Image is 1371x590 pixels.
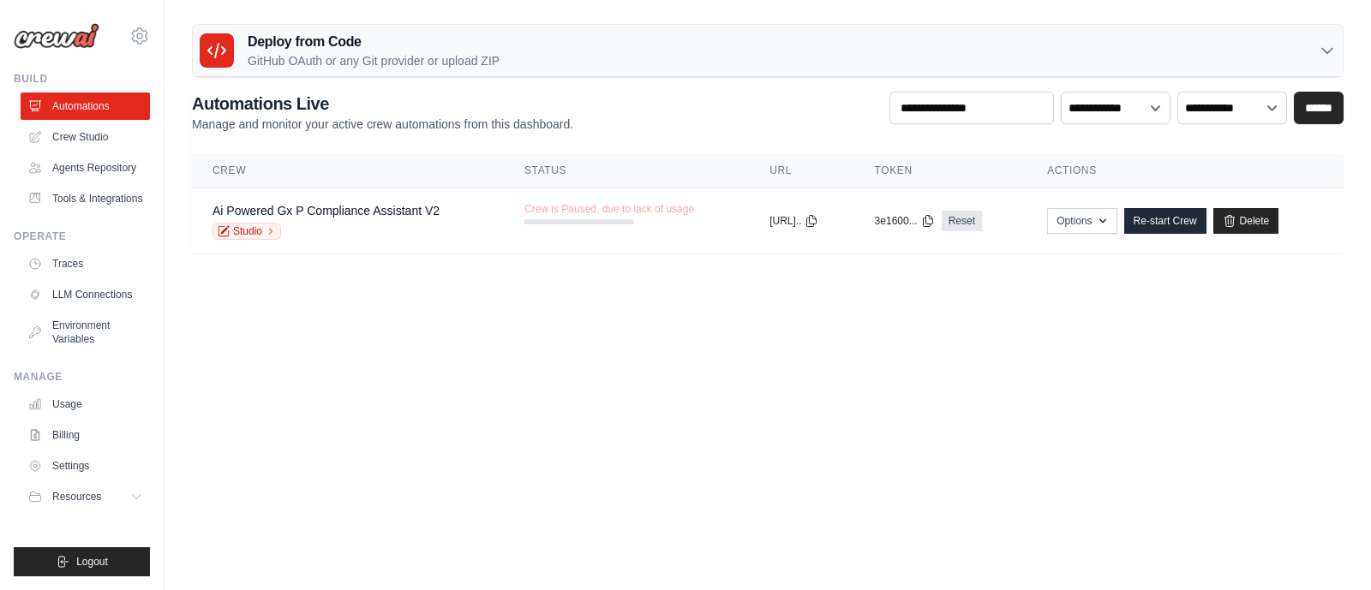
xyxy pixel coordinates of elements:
[21,390,150,418] a: Usage
[14,370,150,384] div: Manage
[1124,208,1206,234] a: Re-start Crew
[52,490,101,504] span: Resources
[504,153,749,188] th: Status
[14,547,150,576] button: Logout
[76,555,108,569] span: Logout
[14,23,99,49] img: Logo
[1027,153,1344,188] th: Actions
[21,185,150,212] a: Tools & Integrations
[1213,208,1279,234] a: Delete
[875,214,935,228] button: 3e1600...
[21,281,150,308] a: LLM Connections
[192,153,504,188] th: Crew
[192,116,573,133] p: Manage and monitor your active crew automations from this dashboard.
[21,312,150,353] a: Environment Variables
[749,153,853,188] th: URL
[524,202,694,216] span: Crew is Paused, due to lack of usage
[942,211,982,231] a: Reset
[21,154,150,182] a: Agents Repository
[213,223,281,240] a: Studio
[192,92,573,116] h2: Automations Live
[21,250,150,277] a: Traces
[854,153,1027,188] th: Token
[248,32,500,52] h3: Deploy from Code
[21,452,150,480] a: Settings
[21,421,150,449] a: Billing
[248,52,500,69] p: GitHub OAuth or any Git provider or upload ZIP
[213,204,440,218] a: Ai Powered Gx P Compliance Assistant V2
[1047,208,1117,234] button: Options
[14,229,150,243] div: Operate
[21,92,150,120] a: Automations
[21,483,150,510] button: Resources
[21,123,150,151] a: Crew Studio
[14,72,150,86] div: Build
